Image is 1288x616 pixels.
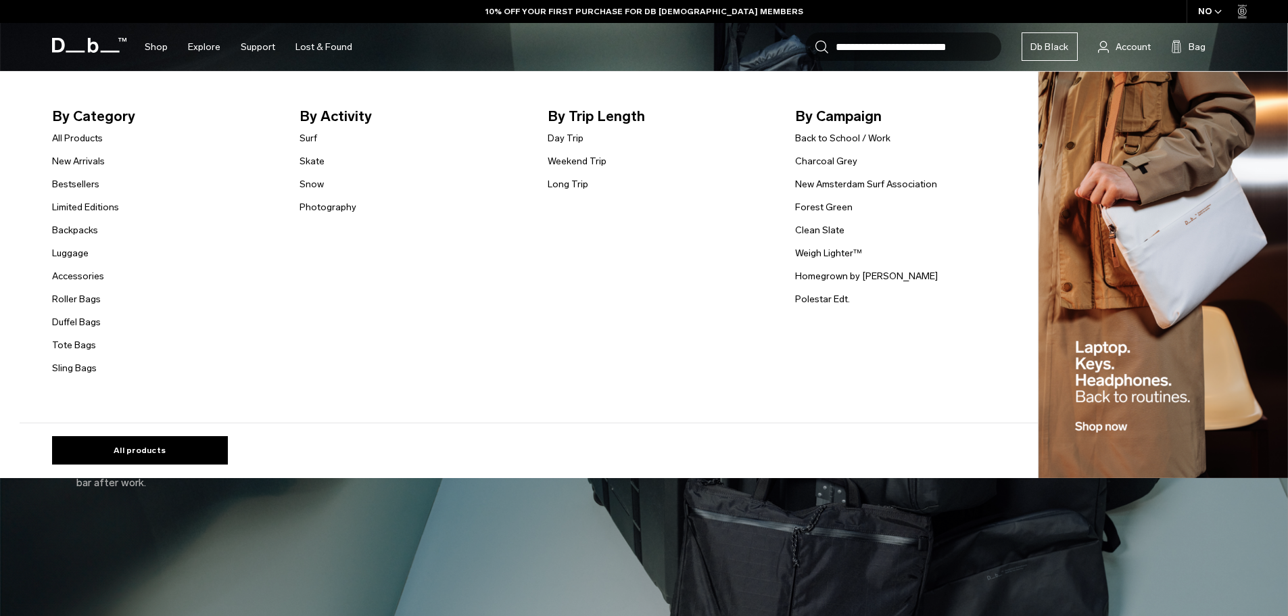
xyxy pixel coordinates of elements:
a: Day Trip [548,131,583,145]
a: Back to School / Work [795,131,890,145]
span: By Activity [300,105,526,127]
span: By Trip Length [548,105,774,127]
a: Surf [300,131,317,145]
a: Sling Bags [52,361,97,375]
a: All Products [52,131,103,145]
a: Lost & Found [295,23,352,71]
a: Explore [188,23,220,71]
a: Roller Bags [52,292,101,306]
a: Clean Slate [795,223,844,237]
a: All products [52,436,228,465]
span: By Category [52,105,279,127]
a: Limited Editions [52,200,119,214]
a: Snow [300,177,324,191]
a: Skate [300,154,325,168]
a: Backpacks [52,223,98,237]
a: Homegrown by [PERSON_NAME] [795,269,938,283]
button: Bag [1171,39,1206,55]
span: Account [1116,40,1151,54]
span: By Campaign [795,105,1022,127]
a: New Amsterdam Surf Association [795,177,937,191]
a: Tote Bags [52,338,96,352]
span: Bag [1189,40,1206,54]
a: Luggage [52,246,89,260]
a: Support [241,23,275,71]
a: Charcoal Grey [795,154,857,168]
a: Shop [145,23,168,71]
a: Polestar Edt. [795,292,850,306]
a: Account [1098,39,1151,55]
a: Weekend Trip [548,154,606,168]
a: Long Trip [548,177,588,191]
a: New Arrivals [52,154,105,168]
a: Duffel Bags [52,315,101,329]
a: Forest Green [795,200,853,214]
a: Db Black [1022,32,1078,61]
a: Accessories [52,269,104,283]
a: Bestsellers [52,177,99,191]
a: Weigh Lighter™ [795,246,862,260]
nav: Main Navigation [135,23,362,71]
a: Photography [300,200,356,214]
a: 10% OFF YOUR FIRST PURCHASE FOR DB [DEMOGRAPHIC_DATA] MEMBERS [485,5,803,18]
